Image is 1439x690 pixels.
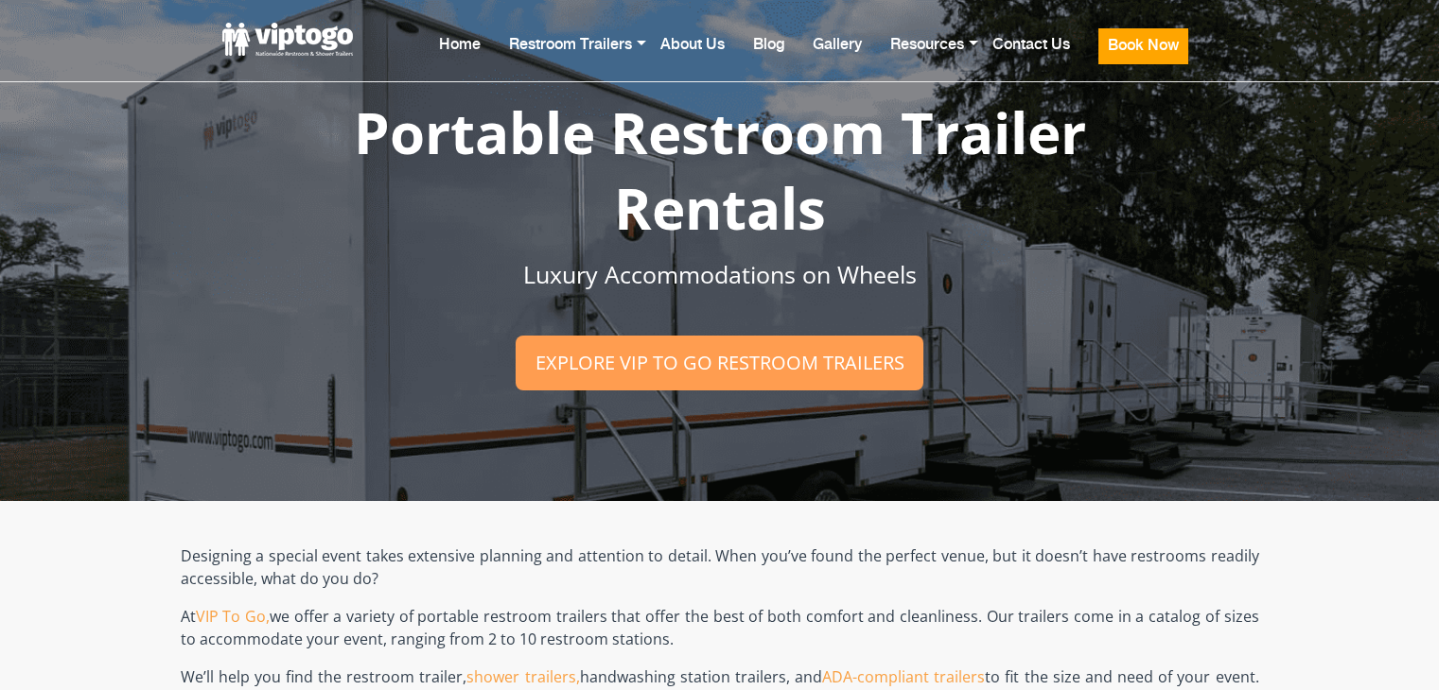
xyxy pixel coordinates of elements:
a: Home [425,20,495,95]
span: Luxury Accommodations on Wheels [523,258,917,290]
a: Gallery [798,20,876,95]
a: Contact Us [978,20,1084,95]
a: Explore VIP To Go restroom trailers [516,336,922,389]
span: Portable Restroom Trailer Rentals [354,94,1086,247]
a: VIP To Go, [196,606,270,627]
a: About Us [646,20,739,95]
a: Resources [876,20,978,95]
a: Restroom Trailers [495,20,646,95]
p: At we offer a variety of portable restroom trailers that offer the best of both comfort and clean... [181,605,1259,650]
button: Book Now [1098,28,1188,64]
a: Book Now [1084,20,1202,105]
a: ADA-compliant trailers [822,666,985,687]
a: shower trailers, [466,666,579,687]
p: Designing a special event takes extensive planning and attention to detail. When you’ve found the... [181,544,1259,590]
a: Blog [739,20,798,95]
